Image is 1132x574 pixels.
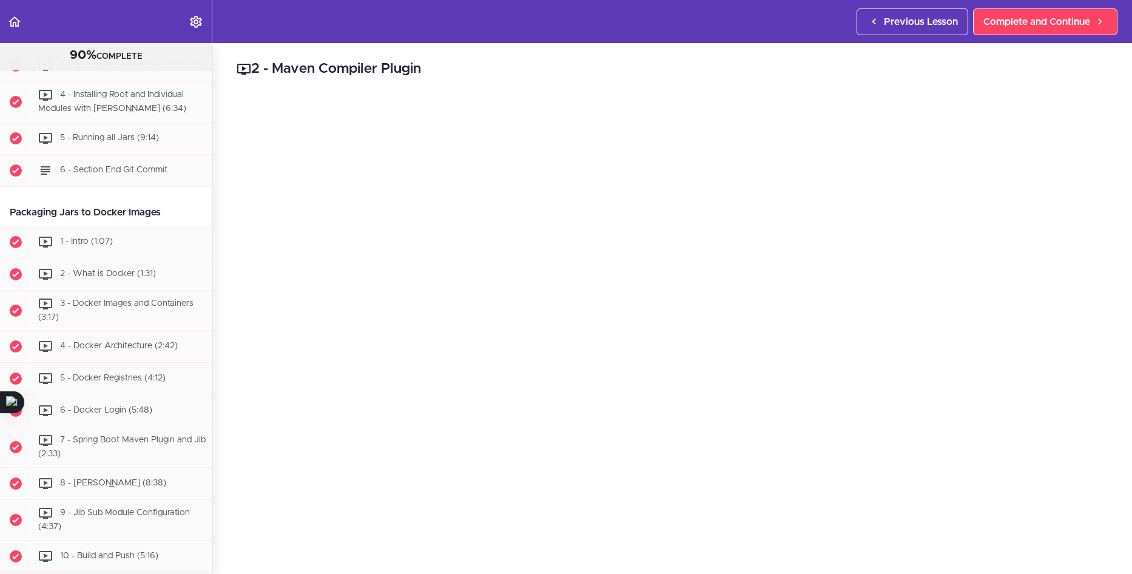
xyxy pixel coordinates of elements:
[70,49,96,61] span: 90%
[60,133,159,142] span: 5 - Running all Jars (9:14)
[983,15,1090,29] span: Complete and Continue
[60,407,152,415] span: 6 - Docker Login (5:48)
[857,8,968,35] a: Previous Lesson
[237,59,1108,79] h2: 2 - Maven Compiler Plugin
[38,436,206,459] span: 7 - Spring Boot Maven Plugin and Jib (2:33)
[38,90,186,113] span: 4 - Installing Root and Individual Modules with [PERSON_NAME] (6:34)
[38,508,190,531] span: 9 - Jib Sub Module Configuration (4:37)
[60,269,156,278] span: 2 - What is Docker (1:31)
[38,299,194,322] span: 3 - Docker Images and Containers (3:17)
[60,374,166,383] span: 5 - Docker Registries (4:12)
[60,166,167,174] span: 6 - Section End Git Commit
[60,479,166,487] span: 8 - [PERSON_NAME] (8:38)
[884,15,958,29] span: Previous Lesson
[60,237,113,246] span: 1 - Intro (1:07)
[15,48,197,64] div: COMPLETE
[973,8,1117,35] a: Complete and Continue
[60,552,158,560] span: 10 - Build and Push (5:16)
[60,342,178,351] span: 4 - Docker Architecture (2:42)
[7,15,22,29] svg: Back to course curriculum
[189,15,203,29] svg: Settings Menu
